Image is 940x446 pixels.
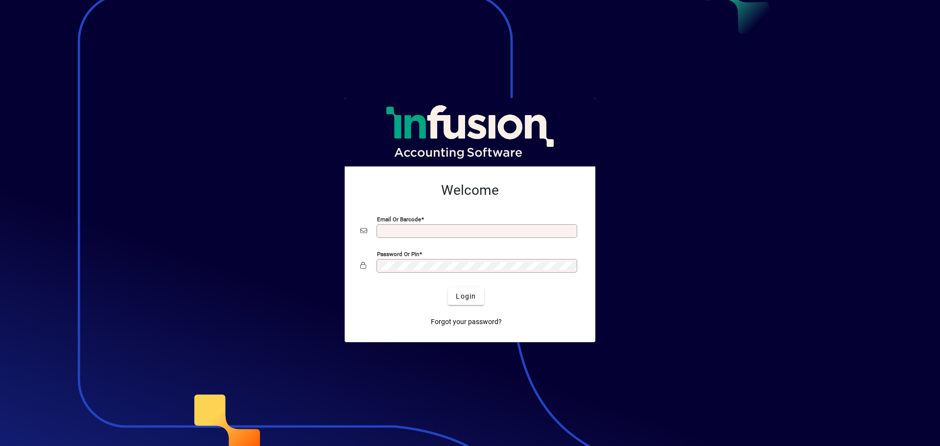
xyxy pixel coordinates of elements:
[448,287,484,305] button: Login
[360,182,580,199] h2: Welcome
[431,317,502,327] span: Forgot your password?
[377,216,421,223] mat-label: Email or Barcode
[456,291,476,302] span: Login
[427,313,506,330] a: Forgot your password?
[377,251,419,258] mat-label: Password or Pin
